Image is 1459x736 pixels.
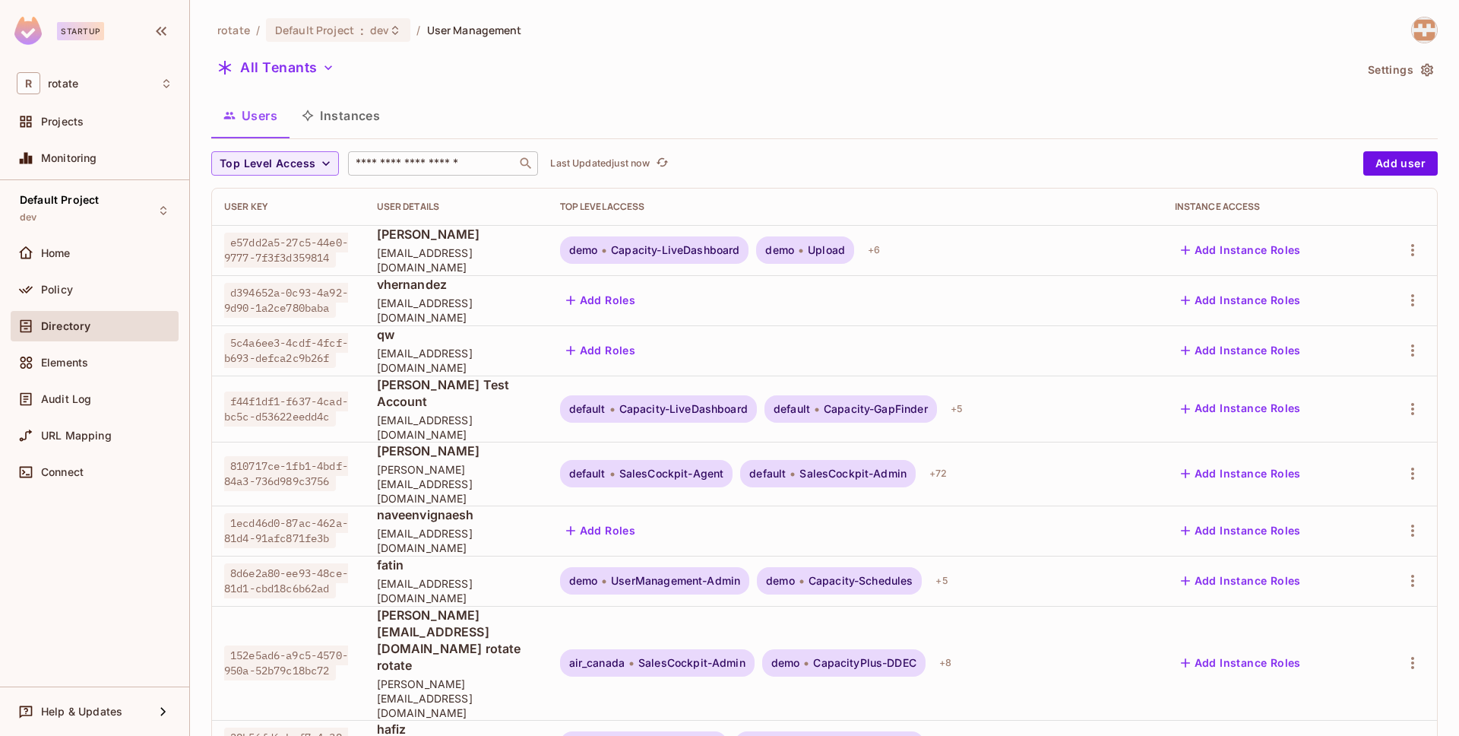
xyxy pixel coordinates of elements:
[377,526,536,555] span: [EMAIL_ADDRESS][DOMAIN_NAME]
[377,201,536,213] div: User Details
[1363,151,1438,176] button: Add user
[774,403,810,415] span: default
[929,569,954,593] div: + 5
[224,646,348,680] span: 152e5ad6-a9c5-4570-950a-52b79c18bc72
[41,706,122,718] span: Help & Updates
[41,116,84,128] span: Projects
[48,78,78,90] span: Workspace: rotate
[41,430,112,442] span: URL Mapping
[41,357,88,369] span: Elements
[611,575,740,587] span: UserManagement-Admin
[211,56,340,80] button: All Tenants
[569,403,606,415] span: default
[923,462,953,486] div: + 72
[41,284,73,296] span: Policy
[224,283,348,318] span: d394652a-0c93-4a92-9d90-1a2ce780baba
[377,607,536,674] span: [PERSON_NAME][EMAIL_ADDRESS][DOMAIN_NAME] rotate rotate
[1175,238,1307,262] button: Add Instance Roles
[370,23,389,37] span: dev
[377,677,536,720] span: [PERSON_NAME][EMAIL_ADDRESS][DOMAIN_NAME]
[1175,462,1307,486] button: Add Instance Roles
[20,194,99,206] span: Default Project
[377,576,536,605] span: [EMAIL_ADDRESS][DOMAIN_NAME]
[638,657,745,669] span: SalesCockpit-Admin
[377,296,536,325] span: [EMAIL_ADDRESS][DOMAIN_NAME]
[771,657,800,669] span: demo
[569,575,598,587] span: demo
[653,154,671,173] button: refresh
[765,244,794,256] span: demo
[766,575,795,587] span: demo
[1175,569,1307,593] button: Add Instance Roles
[211,97,290,135] button: Users
[377,413,536,442] span: [EMAIL_ADDRESS][DOMAIN_NAME]
[808,244,845,256] span: Upload
[550,157,650,170] p: Last Updated just now
[1175,201,1360,213] div: Instance Access
[224,563,348,598] span: 8d6e2a80-ee93-48ce-81d1-cbd18c6b62ad
[813,657,916,669] span: CapacityPlus-DDEC
[749,468,786,480] span: default
[377,346,536,375] span: [EMAIL_ADDRESS][DOMAIN_NAME]
[41,247,71,259] span: Home
[41,466,84,478] span: Connect
[224,333,348,368] span: 5c4a6ee3-4cdf-4fcf-b693-defca2c9b26f
[650,154,671,173] span: Click to refresh data
[377,246,536,274] span: [EMAIL_ADDRESS][DOMAIN_NAME]
[824,403,928,415] span: Capacity-GapFinder
[211,151,339,176] button: Top Level Access
[619,403,748,415] span: Capacity-LiveDashboard
[275,23,354,37] span: Default Project
[862,238,886,262] div: + 6
[20,211,36,224] span: dev
[377,557,536,573] span: fatin
[377,226,536,243] span: [PERSON_NAME]
[1362,58,1438,82] button: Settings
[569,657,625,669] span: air_canada
[377,462,536,506] span: [PERSON_NAME][EMAIL_ADDRESS][DOMAIN_NAME]
[1175,519,1307,543] button: Add Instance Roles
[1175,288,1307,312] button: Add Instance Roles
[619,468,724,480] span: SalesCockpit-Agent
[377,276,536,293] span: vhernandez
[217,23,250,37] span: the active workspace
[799,468,907,480] span: SalesCockpit-Admin
[224,513,348,548] span: 1ecd46d0-87ac-462a-81d4-91afc871fe3b
[14,17,42,45] img: SReyMgAAAABJRU5ErkJggg==
[1175,651,1307,675] button: Add Instance Roles
[224,201,353,213] div: User Key
[569,468,606,480] span: default
[1412,17,1437,43] img: harith@letsrotate.com
[656,156,669,171] span: refresh
[560,201,1150,213] div: Top Level Access
[560,338,642,363] button: Add Roles
[41,393,91,405] span: Audit Log
[224,233,348,268] span: e57dd2a5-27c5-44e0-9777-7f3f3d359814
[1175,338,1307,363] button: Add Instance Roles
[611,244,739,256] span: Capacity-LiveDashboard
[359,24,365,36] span: :
[1175,397,1307,421] button: Add Instance Roles
[220,154,315,173] span: Top Level Access
[256,23,260,37] li: /
[427,23,522,37] span: User Management
[377,506,536,523] span: naveenvignaesh
[416,23,420,37] li: /
[224,392,348,427] span: f44f1df1-f637-4cad-bc5c-d53622eedd4c
[377,376,536,410] span: [PERSON_NAME] Test Account
[377,326,536,343] span: qw
[41,320,90,332] span: Directory
[57,22,104,40] div: Startup
[17,72,40,94] span: R
[945,397,969,421] div: + 5
[809,575,913,587] span: Capacity-Schedules
[224,456,348,491] span: 810717ce-1fb1-4bdf-84a3-736d989c3756
[41,152,97,164] span: Monitoring
[560,519,642,543] button: Add Roles
[560,288,642,312] button: Add Roles
[933,651,957,675] div: + 8
[290,97,392,135] button: Instances
[569,244,598,256] span: demo
[377,443,536,459] span: [PERSON_NAME]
